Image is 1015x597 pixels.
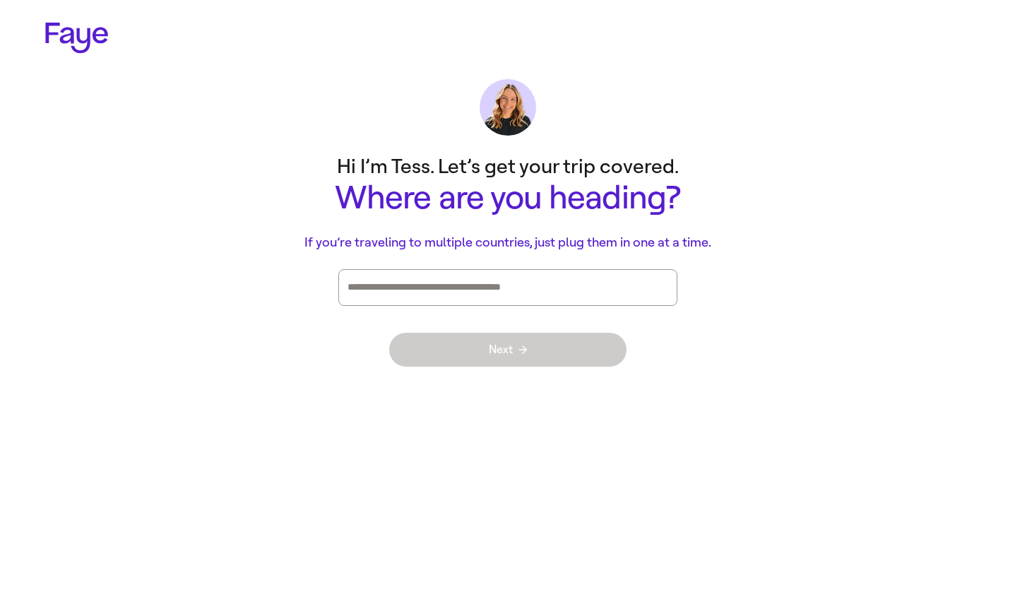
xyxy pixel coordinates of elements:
[225,180,790,216] h1: Where are you heading?
[389,333,627,367] button: Next
[489,344,527,355] span: Next
[348,270,668,305] div: Press enter after you type each destination
[225,153,790,180] p: Hi I’m Tess. Let’s get your trip covered.
[225,233,790,252] p: If you’re traveling to multiple countries, just plug them in one at a time.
